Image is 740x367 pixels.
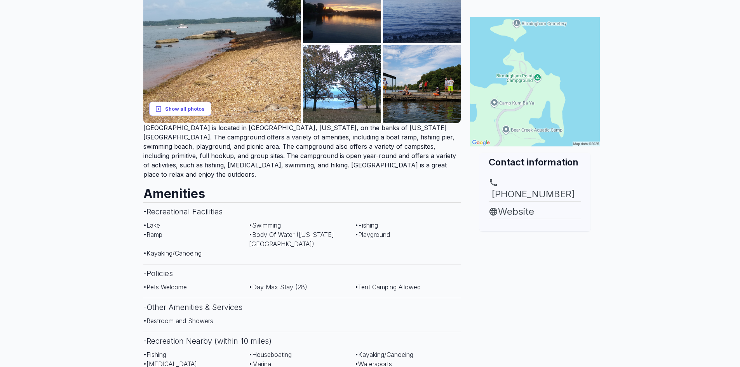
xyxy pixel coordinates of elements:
span: • Pets Welcome [143,283,187,291]
img: Map for Birmingham Point Campground [470,17,600,146]
h3: - Other Amenities & Services [143,298,461,316]
span: • Day Max Stay (28) [249,283,307,291]
h2: Contact information [489,156,581,169]
span: • Lake [143,221,160,229]
span: • Swimming [249,221,281,229]
a: [PHONE_NUMBER] [489,178,581,201]
span: • Fishing [143,351,166,358]
img: AAcXr8phIaqm7ahj_5iC9jmMAhMMVZWUrlLakfSJby3e3MZjZWnLe6VPQ9vyqDDjcJmmxnh1wQ2dAVDD1hVeRqaazZJsOsn8T... [303,45,381,123]
span: • Tent Camping Allowed [355,283,421,291]
span: • Restroom and Showers [143,317,213,325]
button: Show all photos [149,102,211,116]
iframe: Advertisement [470,231,600,329]
h3: - Recreational Facilities [143,202,461,221]
span: • Body Of Water ([US_STATE][GEOGRAPHIC_DATA]) [249,231,334,248]
h3: - Policies [143,264,461,282]
h3: - Recreation Nearby (within 10 miles) [143,332,461,350]
span: • Houseboating [249,351,292,358]
span: • Fishing [355,221,378,229]
p: [GEOGRAPHIC_DATA] is located in [GEOGRAPHIC_DATA], [US_STATE], on the banks of [US_STATE][GEOGRAP... [143,123,461,179]
img: AAcXr8ox1b2ZA8wter5kLTBxQPICl4XH8HaRkQ7hHh3QWJGUrIEmxRMK_GuuRzS0sKJ18BDhluE3jIkqO3Lcv9UzOLKNP14Hc... [383,45,461,123]
a: Website [489,205,581,219]
span: • Ramp [143,231,162,238]
span: • Kayaking/Canoeing [355,351,413,358]
span: • Playground [355,231,390,238]
h2: Amenities [143,179,461,202]
span: • Kayaking/Canoeing [143,249,202,257]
